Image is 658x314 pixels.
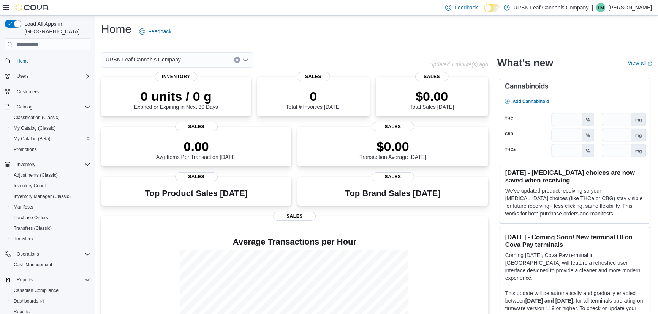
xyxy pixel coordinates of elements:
[505,251,644,282] p: Coming [DATE], Cova Pay terminal in [GEOGRAPHIC_DATA] will feature a refreshed user interface des...
[8,285,93,296] button: Canadian Compliance
[286,89,340,104] p: 0
[11,224,90,233] span: Transfers (Classic)
[107,237,482,246] h4: Average Transactions per Hour
[17,73,28,79] span: Users
[11,145,40,154] a: Promotions
[8,202,93,212] button: Manifests
[11,134,54,143] a: My Catalog (Beta)
[597,3,604,12] span: TM
[17,277,33,283] span: Reports
[8,133,93,144] button: My Catalog (Beta)
[14,160,38,169] button: Inventory
[14,250,90,259] span: Operations
[11,213,51,222] a: Purchase Orders
[175,172,218,181] span: Sales
[14,172,58,178] span: Adjustments (Classic)
[415,72,449,81] span: Sales
[2,86,93,97] button: Customers
[14,275,90,284] span: Reports
[525,298,573,304] strong: [DATE] and [DATE]
[17,104,32,110] span: Catalog
[8,181,93,191] button: Inventory Count
[11,203,36,212] a: Manifests
[2,249,93,259] button: Operations
[11,181,90,190] span: Inventory Count
[8,223,93,234] button: Transfers (Classic)
[106,55,181,64] span: URBN Leaf Cannabis Company
[11,171,90,180] span: Adjustments (Classic)
[11,124,59,133] a: My Catalog (Classic)
[596,3,605,12] div: Tess McGee
[2,275,93,285] button: Reports
[296,72,330,81] span: Sales
[372,122,414,131] span: Sales
[145,189,247,198] h3: Top Product Sales [DATE]
[11,286,62,295] a: Canadian Compliance
[156,139,237,160] div: Avg Items Per Transaction [DATE]
[11,224,55,233] a: Transfers (Classic)
[17,162,35,168] span: Inventory
[21,20,90,35] span: Load All Apps in [GEOGRAPHIC_DATA]
[234,57,240,63] button: Clear input
[14,102,90,111] span: Catalog
[14,72,32,81] button: Users
[11,260,90,269] span: Cash Management
[11,192,90,201] span: Inventory Manager (Classic)
[592,3,593,12] p: |
[628,60,652,66] a: View allExternal link
[14,262,52,268] span: Cash Management
[11,286,90,295] span: Canadian Compliance
[8,296,93,306] a: Dashboards
[2,71,93,82] button: Users
[14,193,71,199] span: Inventory Manager (Classic)
[8,170,93,181] button: Adjustments (Classic)
[14,87,42,96] a: Customers
[11,124,90,133] span: My Catalog (Classic)
[8,259,93,270] button: Cash Management
[14,287,59,294] span: Canadian Compliance
[14,298,44,304] span: Dashboards
[14,72,90,81] span: Users
[8,191,93,202] button: Inventory Manager (Classic)
[148,28,171,35] span: Feedback
[11,134,90,143] span: My Catalog (Beta)
[14,125,56,131] span: My Catalog (Classic)
[11,145,90,154] span: Promotions
[14,204,33,210] span: Manifests
[11,203,90,212] span: Manifests
[175,122,218,131] span: Sales
[8,234,93,244] button: Transfers
[2,159,93,170] button: Inventory
[372,172,414,181] span: Sales
[17,58,29,64] span: Home
[514,3,589,12] p: URBN Leaf Cannabis Company
[505,233,644,248] h3: [DATE] - Coming Soon! New terminal UI on Cova Pay terminals
[11,297,47,306] a: Dashboards
[454,4,478,11] span: Feedback
[11,113,90,122] span: Classification (Classic)
[15,4,49,11] img: Cova
[14,57,32,66] a: Home
[484,4,500,12] input: Dark Mode
[14,87,90,96] span: Customers
[497,57,553,69] h2: What's new
[11,260,55,269] a: Cash Management
[242,57,248,63] button: Open list of options
[14,215,48,221] span: Purchase Orders
[505,169,644,184] h3: [DATE] - [MEDICAL_DATA] choices are now saved when receiving
[11,234,36,243] a: Transfers
[14,250,42,259] button: Operations
[14,136,51,142] span: My Catalog (Beta)
[14,236,33,242] span: Transfers
[8,144,93,155] button: Promotions
[359,139,426,154] p: $0.00
[136,24,174,39] a: Feedback
[359,139,426,160] div: Transaction Average [DATE]
[410,89,454,110] div: Total Sales [DATE]
[14,115,60,121] span: Classification (Classic)
[286,89,340,110] div: Total # Invoices [DATE]
[11,181,49,190] a: Inventory Count
[608,3,652,12] p: [PERSON_NAME]
[101,22,131,37] h1: Home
